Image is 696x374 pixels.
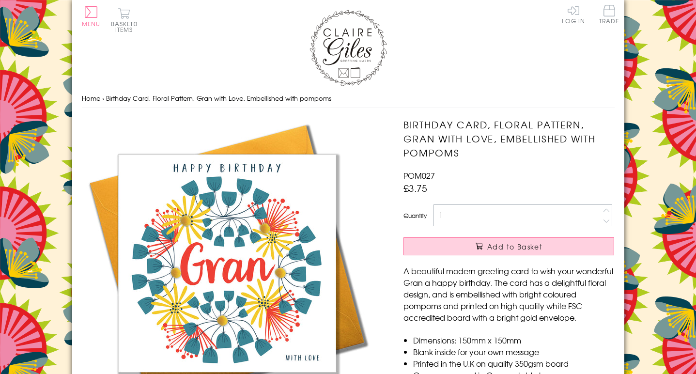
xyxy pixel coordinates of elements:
[82,19,101,28] span: Menu
[106,93,331,103] span: Birthday Card, Floral Pattern, Gran with Love, Embellished with pompoms
[102,93,104,103] span: ›
[599,5,619,26] a: Trade
[413,346,614,358] li: Blank inside for your own message
[562,5,585,24] a: Log In
[82,93,100,103] a: Home
[403,265,614,323] p: A beautiful modern greeting card to wish your wonderful Gran a happy birthday. The card has a del...
[403,170,435,181] span: POM027
[309,10,387,86] img: Claire Giles Greetings Cards
[82,6,101,27] button: Menu
[82,89,615,109] nav: breadcrumbs
[403,118,614,159] h1: Birthday Card, Floral Pattern, Gran with Love, Embellished with pompoms
[115,19,138,34] span: 0 items
[413,358,614,369] li: Printed in the U.K on quality 350gsm board
[599,5,619,24] span: Trade
[403,181,427,195] span: £3.75
[487,242,542,251] span: Add to Basket
[403,211,427,220] label: Quantity
[403,237,614,255] button: Add to Basket
[413,334,614,346] li: Dimensions: 150mm x 150mm
[111,8,138,32] button: Basket0 items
